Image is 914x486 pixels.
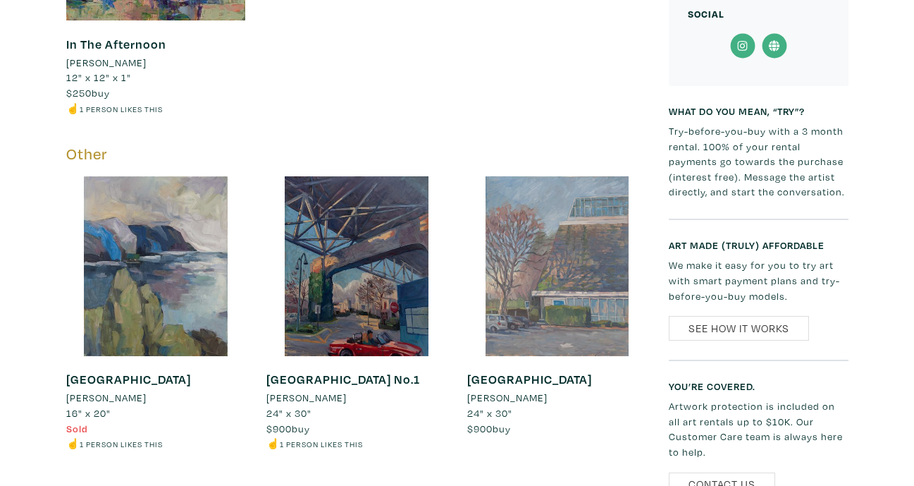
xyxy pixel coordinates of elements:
[669,257,848,303] p: We make it easy for you to try art with smart payment plans and try-before-you-buy models.
[266,390,446,406] a: [PERSON_NAME]
[467,390,647,406] a: [PERSON_NAME]
[66,36,166,52] a: In The Afternoon
[66,55,147,71] li: [PERSON_NAME]
[66,86,92,99] span: $250
[66,390,147,406] li: [PERSON_NAME]
[266,422,292,435] span: $900
[280,439,363,449] small: 1 person likes this
[266,371,420,387] a: [GEOGRAPHIC_DATA] No.1
[669,399,848,459] p: Artwork protection is included on all art rentals up to $10K. Our Customer Care team is always he...
[66,371,191,387] a: [GEOGRAPHIC_DATA]
[80,104,163,114] small: 1 person likes this
[688,7,724,20] small: Social
[266,406,311,420] span: 24" x 30"
[266,422,310,435] span: buy
[467,422,511,435] span: buy
[66,55,246,71] a: [PERSON_NAME]
[80,439,163,449] small: 1 person likes this
[669,239,848,251] h6: Art made (truly) affordable
[467,371,592,387] a: [GEOGRAPHIC_DATA]
[669,105,848,117] h6: What do you mean, “try”?
[266,436,446,451] li: ☝️
[669,123,848,200] p: Try-before-you-buy with a 3 month rental. 100% of your rental payments go towards the purchase (i...
[66,86,110,99] span: buy
[266,390,347,406] li: [PERSON_NAME]
[467,422,493,435] span: $900
[66,145,648,164] h5: Other
[66,406,111,420] span: 16" x 20"
[669,316,809,341] a: See How It Works
[467,390,548,406] li: [PERSON_NAME]
[66,101,246,116] li: ☝️
[467,406,512,420] span: 24" x 30"
[669,380,848,392] h6: You’re covered.
[66,71,131,84] span: 12" x 12" x 1"
[66,436,246,451] li: ☝️
[66,422,88,435] span: Sold
[66,390,246,406] a: [PERSON_NAME]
